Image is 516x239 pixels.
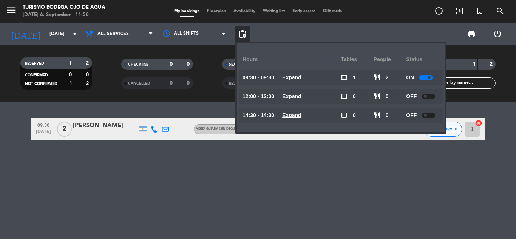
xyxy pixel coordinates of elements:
input: Filter by name... [437,79,495,87]
u: Expand [282,74,301,80]
span: Floorplan [203,9,230,13]
i: exit_to_app [455,6,464,15]
i: turned_in_not [475,6,484,15]
span: RESERVED [25,62,44,65]
span: 14:30 - 14:30 [243,111,274,120]
span: 0 [353,92,356,101]
span: check_box_outline_blank [341,112,348,119]
span: CANCELLED [128,82,150,85]
i: menu [6,5,17,16]
span: 2 [386,73,389,82]
i: [DATE] [6,26,46,42]
i: arrow_drop_down [70,29,79,39]
strong: 0 [86,72,90,77]
span: 12:00 - 12:00 [243,92,274,101]
strong: 0 [187,80,191,86]
span: Visita guiada (sin degustación) [196,127,250,130]
u: Expand [282,112,301,118]
strong: 0 [187,62,191,67]
span: NOT CONFIRMED [25,82,57,86]
span: 0 [353,111,356,120]
strong: 0 [69,72,72,77]
span: 0 [386,111,389,120]
i: add_circle_outline [434,6,443,15]
span: restaurant [374,112,380,119]
span: check_box_outline_blank [341,93,348,100]
span: restaurant [374,74,380,81]
span: 09:30 [34,120,53,129]
i: search [496,6,505,15]
strong: 0 [170,62,173,67]
span: ON [406,73,414,82]
span: restaurant [374,93,380,100]
div: Turismo Bodega Ojo de Agua [23,4,105,11]
span: RESCHEDULED [229,82,256,85]
div: LOG OUT [484,23,510,45]
span: All services [97,31,129,37]
span: 1 [353,73,356,82]
i: cancel [475,119,482,127]
div: Tables [341,49,374,70]
span: print [467,29,476,39]
span: OFF [406,92,417,101]
span: OFF [406,111,417,120]
button: menu [6,5,17,19]
span: pending_actions [238,29,247,39]
span: My bookings [170,9,203,13]
strong: 1 [69,81,72,86]
span: CHECK INS [128,63,149,66]
span: [DATE] [34,129,53,138]
div: Status [406,49,439,70]
span: 2 [57,122,72,137]
span: SEATED [229,63,243,66]
strong: 0 [170,80,173,86]
u: Expand [282,93,301,99]
strong: 2 [86,60,90,66]
strong: 1 [473,62,476,67]
i: power_settings_new [493,29,502,39]
span: check_box_outline_blank [341,74,348,81]
strong: 2 [86,81,90,86]
div: [DATE] 6. September - 11:50 [23,11,105,19]
span: Gift cards [319,9,346,13]
span: 09:30 - 09:30 [243,73,274,82]
span: Waiting list [259,9,289,13]
span: 0 [386,92,389,101]
strong: 2 [490,62,494,67]
span: Availability [230,9,259,13]
div: Hours [243,49,341,70]
span: CONFIRMED [25,73,48,77]
span: Early-access [289,9,319,13]
strong: 1 [69,60,72,66]
div: [PERSON_NAME] [73,121,137,131]
div: people [374,49,406,70]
